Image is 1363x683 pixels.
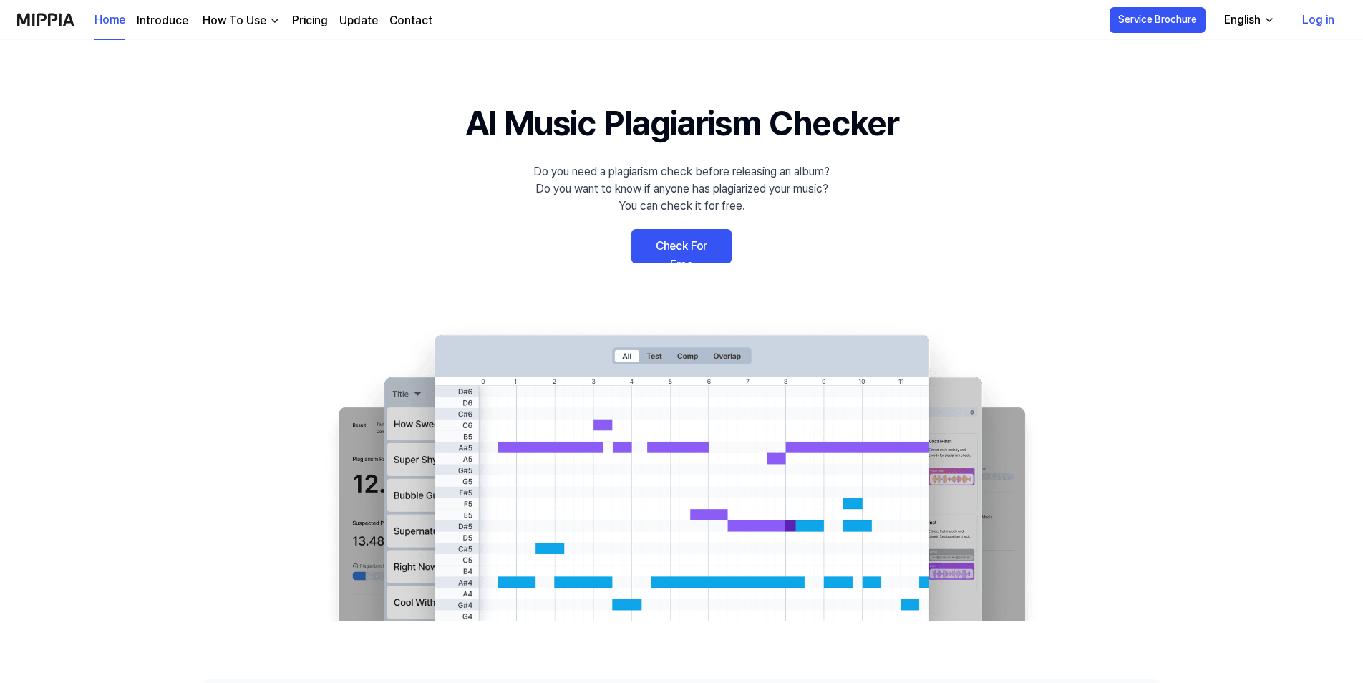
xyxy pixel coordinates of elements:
a: Update [339,12,378,29]
h1: AI Music Plagiarism Checker [465,97,898,149]
button: How To Use [200,12,281,29]
button: Service Brochure [1110,7,1206,33]
a: Introduce [137,12,188,29]
div: How To Use [200,12,269,29]
img: main Image [309,321,1054,621]
a: Home [94,1,125,40]
img: down [269,15,281,26]
a: Check For Free [631,229,732,263]
div: Do you need a plagiarism check before releasing an album? Do you want to know if anyone has plagi... [533,163,830,215]
a: Contact [389,12,432,29]
a: Pricing [292,12,328,29]
div: English [1221,11,1263,29]
button: English [1213,6,1284,34]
